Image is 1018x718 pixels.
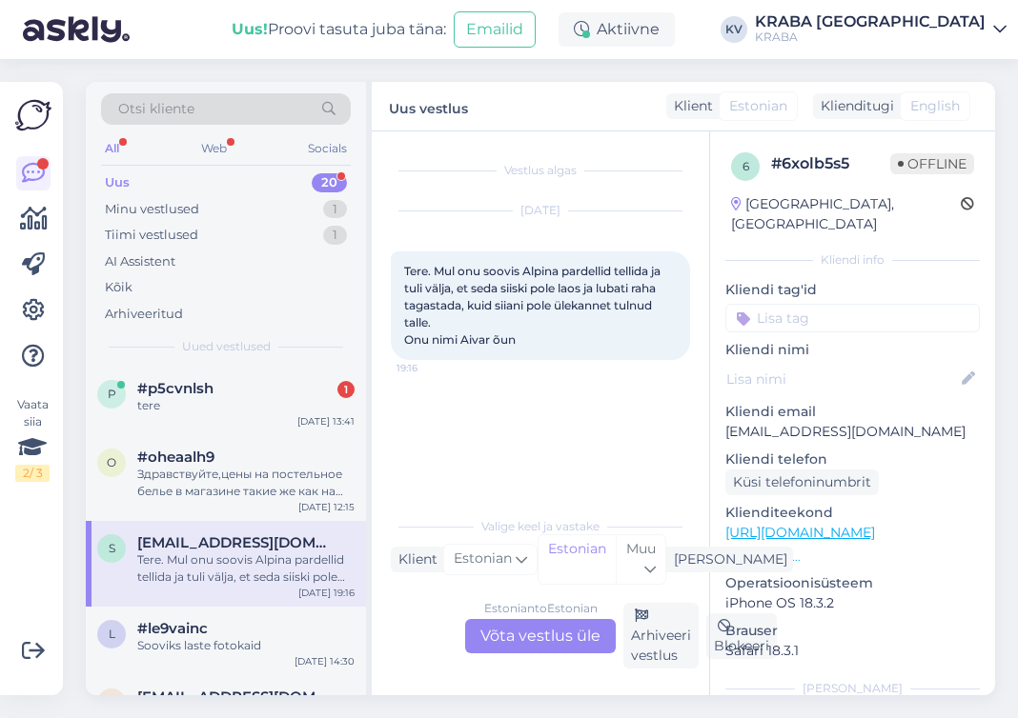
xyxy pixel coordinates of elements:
p: Brauser [725,621,980,641]
div: Kõik [105,278,132,297]
div: KV [721,16,747,43]
div: AI Assistent [105,252,175,271]
div: Socials [304,136,351,161]
p: Klienditeekond [725,503,980,523]
label: Uus vestlus [389,93,468,119]
b: Uus! [232,20,268,38]
div: Valige keel ja vastake [391,518,690,535]
div: Web [197,136,231,161]
div: [PERSON_NAME] [666,549,787,569]
div: Estonian [539,535,616,584]
div: Sooviks laste fotokaid [137,637,355,654]
span: 6 [743,159,749,173]
div: Minu vestlused [105,200,199,219]
div: KRABA [755,30,986,45]
span: English [910,96,960,116]
div: Võta vestlus üle [465,619,616,653]
span: Stevelimeribel@gmail.com [137,534,336,551]
div: [DATE] 12:15 [298,500,355,514]
p: Operatsioonisüsteem [725,573,980,593]
p: iPhone OS 18.3.2 [725,593,980,613]
div: KRABA [GEOGRAPHIC_DATA] [755,14,986,30]
span: Tere. Mul onu soovis Alpina pardellid tellida ja tuli välja, et seda siiski pole laos ja lubati r... [404,264,663,347]
span: Uued vestlused [182,338,271,355]
div: Klient [391,549,438,569]
p: Kliendi nimi [725,340,980,360]
div: # 6xolb5s5 [771,152,890,175]
p: Kliendi tag'id [725,280,980,300]
span: Offline [890,153,974,174]
div: Tere. Mul onu soovis Alpina pardellid tellida ja tuli välja, et seda siiski pole laos ja lubati r... [137,551,355,586]
span: Estonian [454,548,512,569]
button: Emailid [454,11,536,48]
div: Vaata siia [15,396,50,482]
span: #le9vainc [137,620,208,637]
div: [PERSON_NAME] [725,680,980,697]
div: Здравствуйте,цены на постельное белье в магазине такие же как на сайте,или скидки действуют тольк... [137,466,355,500]
div: Uus [105,173,130,192]
div: Blokeeri [706,613,777,659]
div: 2 / 3 [15,465,50,482]
a: [URL][DOMAIN_NAME] [725,524,875,541]
div: tere [137,397,355,414]
div: Arhiveeritud [105,305,183,324]
input: Lisa nimi [726,369,958,389]
span: kellyvahtramae@gmail.com [137,688,336,706]
span: #oheaalh9 [137,449,214,466]
span: Estonian [729,96,787,116]
p: Kliendi telefon [725,449,980,469]
p: Vaata edasi ... [725,548,980,566]
img: Askly Logo [15,97,51,133]
div: Proovi tasuta juba täna: [232,18,446,41]
div: All [101,136,123,161]
span: l [109,627,115,641]
span: o [107,455,116,469]
span: #p5cvnlsh [137,380,214,397]
div: Kliendi info [725,251,980,269]
div: [DATE] 19:16 [298,586,355,600]
div: 1 [323,226,347,245]
div: Aktiivne [559,12,675,47]
a: KRABA [GEOGRAPHIC_DATA]KRABA [755,14,1007,45]
p: Safari 18.3.1 [725,641,980,661]
div: 1 [337,381,355,398]
div: Arhiveeri vestlus [623,603,699,668]
div: 20 [312,173,347,192]
span: p [108,387,116,401]
span: 19:16 [397,361,468,375]
div: Vestlus algas [391,162,690,179]
div: Küsi telefoninumbrit [725,469,879,495]
input: Lisa tag [725,304,980,332]
span: S [109,541,115,555]
div: Klienditugi [813,96,894,116]
span: Otsi kliente [118,99,194,119]
div: Estonian to Estonian [484,600,598,617]
div: [DATE] [391,202,690,219]
div: [GEOGRAPHIC_DATA], [GEOGRAPHIC_DATA] [731,194,961,234]
p: Kliendi email [725,402,980,422]
div: [DATE] 13:41 [297,414,355,429]
div: Klient [666,96,713,116]
p: [EMAIL_ADDRESS][DOMAIN_NAME] [725,422,980,442]
div: 1 [323,200,347,219]
div: Tiimi vestlused [105,226,198,245]
div: [DATE] 14:30 [295,654,355,668]
span: Muu [626,540,656,557]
